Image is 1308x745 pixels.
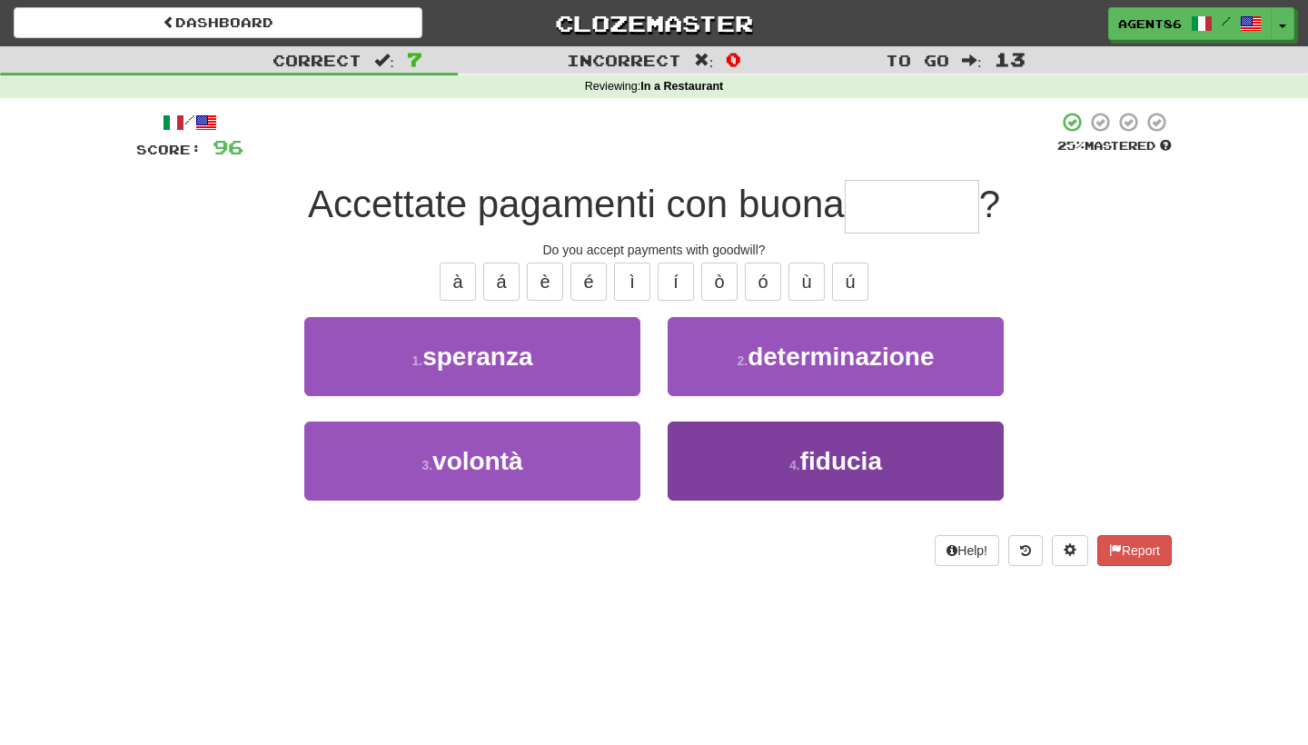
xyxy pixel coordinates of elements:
span: Incorrect [567,51,681,69]
span: To go [886,51,949,69]
span: ? [979,183,1000,225]
div: Do you accept payments with goodwill? [136,241,1172,259]
span: Score: [136,142,202,157]
span: 25 % [1057,138,1085,153]
small: 4 . [789,458,800,472]
span: Agent86 [1118,15,1182,32]
button: ò [701,263,738,301]
button: é [570,263,607,301]
div: Mastered [1057,138,1172,154]
span: speranza [422,343,532,371]
a: Dashboard [14,7,422,38]
span: 96 [213,135,243,158]
div: / [136,111,243,134]
a: Agent86 / [1108,7,1272,40]
button: ì [614,263,650,301]
button: 3.volontà [304,422,640,501]
a: Clozemaster [450,7,858,39]
span: Accettate pagamenti con buona [308,183,845,225]
span: 0 [726,48,741,70]
button: ú [832,263,868,301]
span: : [694,53,714,68]
small: 3 . [421,458,432,472]
button: 4.fiducia [668,422,1004,501]
span: fiducia [800,447,882,475]
button: á [483,263,520,301]
small: 2 . [737,353,748,368]
button: Report [1097,535,1172,566]
button: è [527,263,563,301]
span: / [1222,15,1231,27]
button: ó [745,263,781,301]
span: : [374,53,394,68]
button: 1.speranza [304,317,640,396]
span: determinazione [748,343,934,371]
button: í [658,263,694,301]
strong: In a Restaurant [640,80,723,93]
span: volontà [432,447,523,475]
small: 1 . [411,353,422,368]
span: 13 [995,48,1026,70]
button: à [440,263,476,301]
button: 2.determinazione [668,317,1004,396]
span: : [962,53,982,68]
span: 7 [407,48,422,70]
button: Help! [935,535,999,566]
button: ù [788,263,825,301]
button: Round history (alt+y) [1008,535,1043,566]
span: Correct [272,51,362,69]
